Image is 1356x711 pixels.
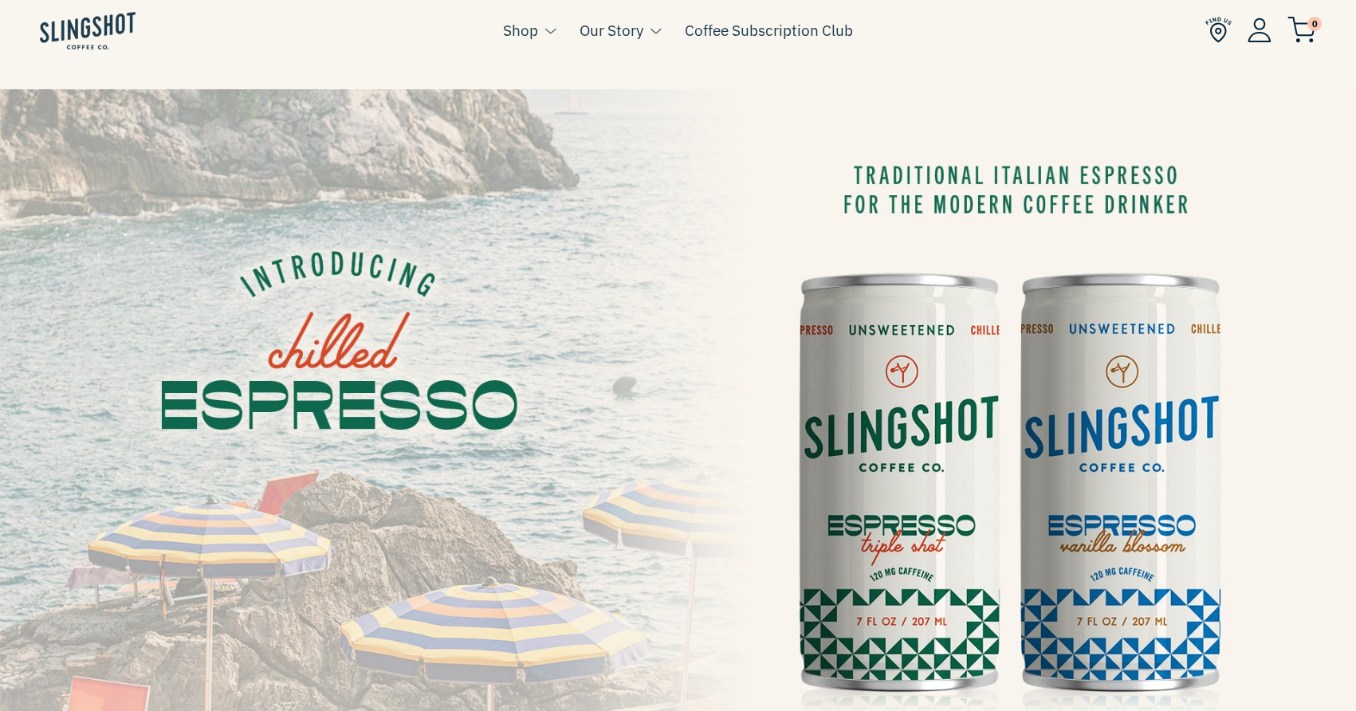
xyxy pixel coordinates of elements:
img: cart [1287,17,1316,43]
a: Our Story [580,18,643,42]
img: Account [1248,18,1271,42]
span: 0 [1307,17,1322,31]
a: Shop [503,18,538,42]
a: 0 [1287,21,1316,40]
a: Coffee Subscription Club [685,18,853,42]
img: Find Us [1205,17,1232,43]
